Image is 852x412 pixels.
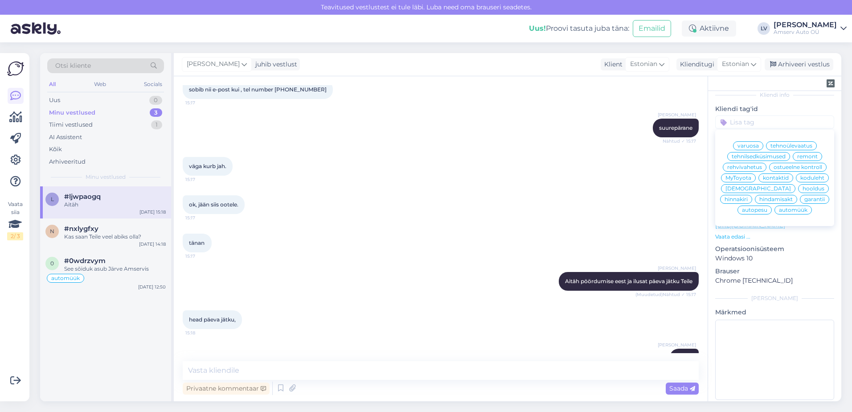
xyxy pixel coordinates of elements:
span: tänan [189,239,205,246]
span: garantii [804,197,825,202]
span: 15:17 [185,253,219,260]
div: 2 / 3 [7,232,23,240]
span: Estonian [722,59,749,69]
span: koduleht [800,175,824,181]
span: tehnilsedküsimused [732,154,786,159]
p: Vaata edasi ... [715,233,834,241]
input: Lisa tag [715,115,834,129]
div: AI Assistent [49,133,82,142]
span: Otsi kliente [55,61,91,70]
p: Operatsioonisüsteem [715,244,834,254]
span: [PERSON_NAME] [658,265,696,272]
div: [PERSON_NAME] [774,21,837,29]
span: 15:17 [185,99,219,106]
p: Brauser [715,267,834,276]
div: Proovi tasuta juba täna: [529,23,629,34]
span: ok, jään siis ootele. [189,201,238,208]
span: (Muudetud) Nähtud ✓ 15:17 [635,291,696,298]
span: rehvivahetus [727,165,762,170]
a: [PERSON_NAME]Amserv Auto OÜ [774,21,847,36]
span: hinnakiri [725,197,748,202]
div: Privaatne kommentaar [183,383,270,395]
div: Aktiivne [682,21,736,37]
span: Aitäh pöördumise eest ja ilusat päeva jätku Teile [565,278,692,284]
div: Arhiveeritud [49,157,86,166]
div: Klienditugi [676,60,714,69]
span: 0 [50,260,54,267]
div: 3 [150,108,162,117]
span: [PERSON_NAME] [658,342,696,348]
div: LV [758,22,770,35]
span: n [50,228,54,235]
span: [PERSON_NAME] [187,59,240,69]
div: Amserv Auto OÜ [774,29,837,36]
span: suurepärane [659,124,692,131]
span: #ljwpaogq [64,193,101,201]
div: 0 [149,96,162,105]
span: hindamisakt [759,197,793,202]
span: head päeva jätku, [189,316,236,323]
span: Estonian [630,59,657,69]
span: 15:18 [185,330,219,336]
p: Chrome [TECHNICAL_ID] [715,276,834,285]
div: [PERSON_NAME] [715,294,834,302]
span: [PERSON_NAME] [658,111,696,118]
div: [DATE] 15:18 [139,209,166,215]
span: Saada [669,384,695,392]
div: Kõik [49,145,62,154]
span: [DEMOGRAPHIC_DATA] [725,186,791,191]
div: Uus [49,96,60,105]
span: remont [797,154,818,159]
span: #0wdrzvym [64,257,106,265]
div: 1 [151,120,162,129]
span: hooldus [803,186,824,191]
p: Windows 10 [715,254,834,263]
div: Klient [601,60,623,69]
span: 15:17 [185,176,219,183]
div: Tiimi vestlused [49,120,93,129]
span: väga kurb jah. [189,163,226,169]
div: [DATE] 12:50 [138,284,166,290]
div: juhib vestlust [252,60,297,69]
span: Minu vestlused [86,173,126,181]
span: 15:17 [185,214,219,221]
p: Märkmed [715,308,834,317]
span: varuosa [737,143,759,148]
span: MyToyota [725,175,751,181]
span: l [51,196,54,202]
div: Vaata siia [7,200,23,240]
span: automüük [779,207,807,213]
div: See sõiduk asub Järve Amservis [64,265,166,273]
span: #nxlygfxy [64,225,98,233]
div: Arhiveeri vestlus [765,58,833,70]
div: Aitäh [64,201,166,209]
span: automüük [51,276,80,281]
p: Kliendi tag'id [715,104,834,114]
div: [DATE] 14:18 [139,241,166,247]
span: autopesu [742,207,767,213]
div: Kas saan Teile veel abiks olla? [64,233,166,241]
div: Socials [142,78,164,90]
span: ostueelne kontroll [774,165,822,170]
span: tehnoülevaatus [770,143,812,148]
span: Nähtud ✓ 15:17 [663,138,696,144]
img: Askly Logo [7,60,24,77]
b: Uus! [529,24,546,33]
span: kontaktid [763,175,789,181]
img: zendesk [827,79,835,87]
div: All [47,78,57,90]
button: Emailid [633,20,671,37]
span: sobib nii e-post kui , tel number [PHONE_NUMBER] [189,86,327,93]
div: Kliendi info [715,91,834,99]
div: Minu vestlused [49,108,95,117]
div: Web [92,78,108,90]
a: [URL][DOMAIN_NAME] [715,221,785,229]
